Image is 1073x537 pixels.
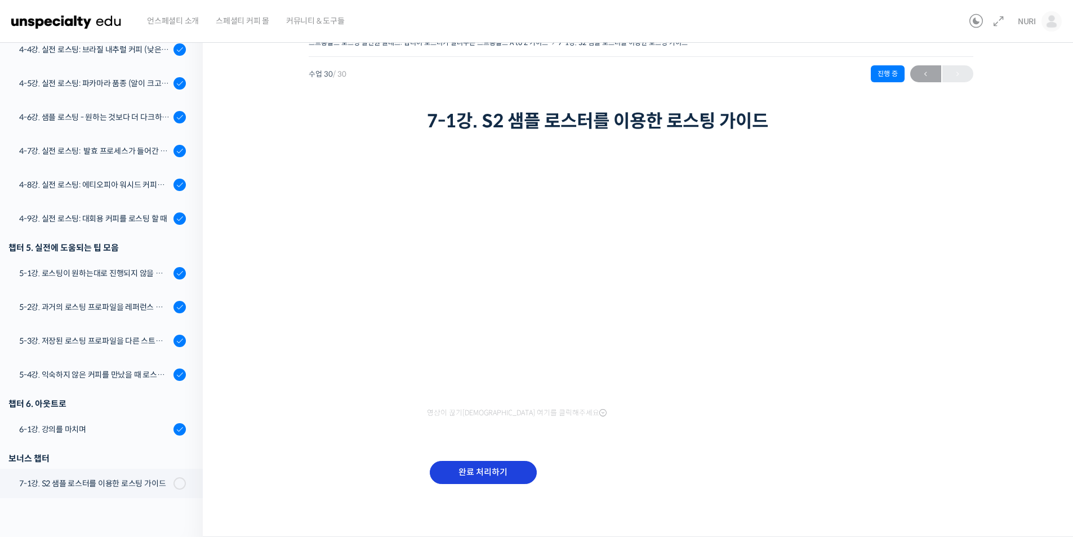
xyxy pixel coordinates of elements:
div: 7-1강. S2 샘플 로스터를 이용한 로스팅 가이드 [19,477,170,490]
div: 4-4강. 실전 로스팅: 브라질 내추럴 커피 (낮은 고도에서 재배되어 당분과 밀도가 낮은 경우) [19,43,170,56]
div: 4-6강. 샘플 로스팅 - 원하는 것보다 더 다크하게 로스팅 하는 이유 [19,111,170,123]
div: 4-9강. 실전 로스팅: 대회용 커피를 로스팅 할 때 [19,212,170,225]
div: 4-8강. 실전 로스팅: 에티오피아 워시드 커피를 에스프레소용으로 로스팅 할 때 [19,179,170,191]
a: 홈 [3,357,74,385]
span: 홈 [35,374,42,383]
div: 4-7강. 실전 로스팅: 발효 프로세스가 들어간 커피를 필터용으로 로스팅 할 때 [19,145,170,157]
div: 6-1강. 강의를 마치며 [19,423,170,436]
span: 대화 [103,375,117,384]
span: NURI [1018,16,1036,26]
div: 챕터 6. 아웃트로 [8,396,186,411]
div: 5-3강. 저장된 로스팅 프로파일을 다른 스트롱홀드 로스팅 머신에서 적용할 경우에 보정하는 방법 [19,335,170,347]
a: 설정 [145,357,216,385]
div: 5-1강. 로스팅이 원하는대로 진행되지 않을 때, 일관성이 떨어질 때 [19,267,170,279]
span: 영상이 끊기[DEMOGRAPHIC_DATA] 여기를 클릭해주세요 [427,409,607,418]
span: 설정 [174,374,188,383]
span: ← [910,66,941,82]
div: 4-5강. 실전 로스팅: 파카마라 품종 (알이 크고 산지에서 건조가 고르게 되기 힘든 경우) [19,77,170,90]
div: 진행 중 [871,65,905,82]
a: ←이전 [910,65,941,82]
input: 완료 처리하기 [430,461,537,484]
span: 수업 30 [309,70,346,78]
div: 5-2강. 과거의 로스팅 프로파일을 레퍼런스 삼아 리뷰하는 방법 [19,301,170,313]
a: 대화 [74,357,145,385]
span: / 30 [333,69,346,79]
div: 5-4강. 익숙하지 않은 커피를 만났을 때 로스팅 전략 세우는 방법 [19,369,170,381]
div: 보너스 챕터 [8,451,186,466]
div: 챕터 5. 실전에 도움되는 팁 모음 [8,240,186,255]
h1: 7-1강. S2 샘플 로스터를 이용한 로스팅 가이드 [427,110,855,132]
